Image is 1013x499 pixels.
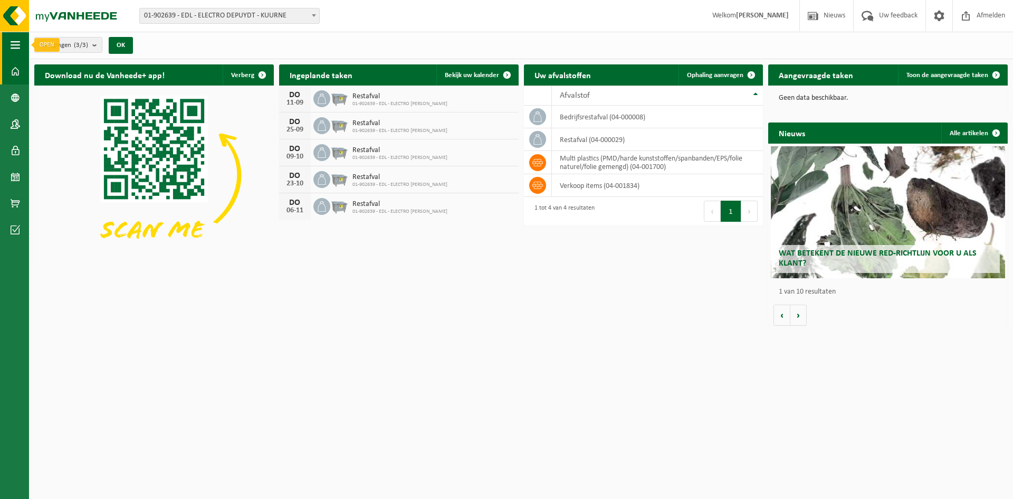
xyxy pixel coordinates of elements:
div: DO [284,91,305,99]
span: Bekijk uw kalender [445,72,499,79]
button: Vestigingen(3/3) [34,37,102,53]
span: Afvalstof [560,91,590,100]
img: WB-2500-GAL-GY-01 [330,143,348,161]
p: 1 van 10 resultaten [779,288,1002,296]
a: Ophaling aanvragen [678,64,762,86]
button: OK [109,37,133,54]
td: bedrijfsrestafval (04-000008) [552,106,763,128]
span: Verberg [231,72,254,79]
h2: Uw afvalstoffen [524,64,601,85]
span: 01-902639 - EDL - ELECTRO [PERSON_NAME] [352,209,447,215]
div: 1 tot 4 van 4 resultaten [529,200,595,223]
span: Vestigingen [40,37,88,53]
span: 01-902639 - EDL - ELECTRO DEPUYDT - KUURNE [139,8,320,24]
h2: Aangevraagde taken [768,64,864,85]
button: Next [741,201,758,222]
span: Restafval [352,146,447,155]
img: Download de VHEPlus App [34,86,274,265]
div: DO [284,199,305,207]
img: WB-2500-GAL-GY-01 [330,170,348,187]
p: Geen data beschikbaar. [779,95,997,102]
div: 11-09 [284,99,305,107]
span: 01-902639 - EDL - ELECTRO [PERSON_NAME] [352,128,447,134]
span: Wat betekent de nieuwe RED-richtlijn voor u als klant? [779,249,977,268]
td: verkoop items (04-001834) [552,174,763,197]
a: Toon de aangevraagde taken [898,64,1007,86]
span: Restafval [352,200,447,209]
span: 01-902639 - EDL - ELECTRO [PERSON_NAME] [352,101,447,107]
div: DO [284,172,305,180]
img: WB-2500-GAL-GY-01 [330,116,348,134]
button: 1 [721,201,741,222]
div: 23-10 [284,180,305,187]
a: Wat betekent de nieuwe RED-richtlijn voor u als klant? [771,146,1006,278]
img: WB-2500-GAL-GY-01 [330,89,348,107]
button: Previous [704,201,721,222]
h2: Ingeplande taken [279,64,363,85]
strong: [PERSON_NAME] [736,12,789,20]
span: Ophaling aanvragen [687,72,743,79]
h2: Download nu de Vanheede+ app! [34,64,175,85]
span: Restafval [352,173,447,182]
h2: Nieuws [768,123,816,143]
span: 01-902639 - EDL - ELECTRO [PERSON_NAME] [352,155,447,161]
a: Bekijk uw kalender [436,64,518,86]
span: Restafval [352,92,447,101]
span: Restafval [352,119,447,128]
img: WB-2500-GAL-GY-01 [330,196,348,214]
button: Vorige [773,305,790,326]
div: 25-09 [284,126,305,134]
count: (3/3) [74,42,88,49]
button: Verberg [223,64,273,86]
span: Toon de aangevraagde taken [906,72,988,79]
button: Volgende [790,305,807,326]
td: restafval (04-000029) [552,128,763,151]
div: DO [284,145,305,153]
div: DO [284,118,305,126]
a: Alle artikelen [941,123,1007,144]
span: 01-902639 - EDL - ELECTRO [PERSON_NAME] [352,182,447,188]
div: 06-11 [284,207,305,214]
span: 01-902639 - EDL - ELECTRO DEPUYDT - KUURNE [140,8,319,23]
div: 09-10 [284,153,305,161]
td: multi plastics (PMD/harde kunststoffen/spanbanden/EPS/folie naturel/folie gemengd) (04-001700) [552,151,763,174]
